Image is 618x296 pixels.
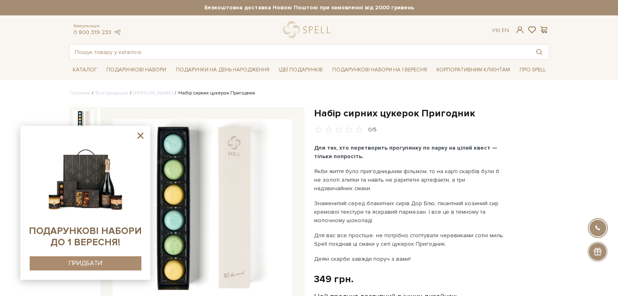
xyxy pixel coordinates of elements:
[314,231,505,248] p: Для вас все простіше: не потрібно стоптувати черевиками сотні миль. Spell поєднав ці смаки у сеті...
[103,64,169,76] a: Подарункові набори
[74,24,121,29] span: Консультація:
[314,144,497,160] b: Для тих, хто перетворить прогулянку по парку на цілий квест — тільки попросіть.
[314,107,549,120] h1: Набір сирних цукерок Пригодник
[113,29,121,36] a: telegram
[69,4,549,11] strong: Безкоштовна доставка Новою Поштою при замовленні від 2000 гривень
[73,110,94,131] img: Набір сирних цукерок Пригодник
[314,167,505,193] p: Якби життя було пригодницьким фільмом, то на карті скарбів були б не золоті злитки та навіть не р...
[314,199,505,225] p: Знаменитий серед блакитних сирів Дор Блю, пікантний козиний сир кремової текстури та яскравий пар...
[492,27,509,34] div: Ук
[516,64,549,76] a: Про Spell
[314,255,505,263] p: Деякі скарби завжди поруч з вами!
[95,90,128,96] a: Вся продукція
[329,63,430,77] a: Подарункові набори на 1 Вересня
[502,27,509,34] a: En
[69,90,90,96] a: Головна
[314,273,353,285] div: 349 грн.
[70,45,530,59] input: Пошук товару у каталозі
[173,64,273,76] a: Подарунки на День народження
[368,126,377,134] div: 0/5
[530,45,549,59] button: Пошук товару у каталозі
[173,90,255,97] li: Набір сирних цукерок Пригодник
[69,64,100,76] a: Каталог
[283,21,334,38] a: logo
[134,90,173,96] a: [PERSON_NAME]
[433,63,513,77] a: Корпоративним клієнтам
[275,64,326,76] a: Ідеї подарунків
[74,29,111,36] a: 0 800 319 233
[499,27,500,34] span: |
